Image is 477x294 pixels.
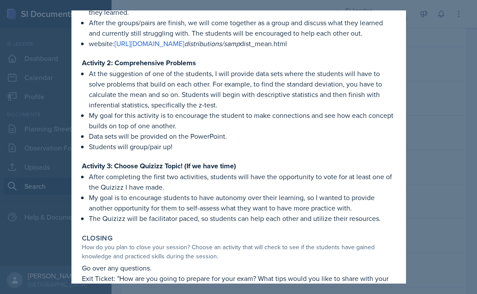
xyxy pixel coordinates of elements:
[89,141,396,152] p: Students will group/pair up!
[82,234,113,243] label: Closing
[89,38,396,49] p: website: dist_mean.html
[89,68,396,110] p: At the suggestion of one of the students, I will provide data sets where the students will have t...
[89,171,396,192] p: After completing the first two activities, students will have the opportunity to vote for at leas...
[89,17,396,38] p: After the groups/pairs are finish, we will come together as a group and discuss what they learned...
[82,58,196,68] strong: Activity 2: Comprehensive Problems
[89,213,396,224] p: The Quizizz will be facilitator paced, so students can help each other and utilize their resources.
[89,192,396,213] p: My goal is to encourage students to have autonomy over their learning, so I wanted to provide ano...
[115,39,184,48] a: [URL][DOMAIN_NAME]
[82,273,396,294] p: Exit Ticket: "How are you going to prepare for your exam? What tips would you like to share with ...
[89,131,396,141] p: Data sets will be provided on the PowerPoint.
[184,39,240,48] em: distributions/samp
[89,110,396,131] p: My goal for this activity is to encourage the student to make connections and see how each concep...
[82,263,396,273] p: Go over any questions.
[82,161,236,171] strong: Activity 3: Choose Quizizz Topic! (If we have time)
[82,243,396,261] div: How do you plan to close your session? Choose an activity that will check to see if the students ...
